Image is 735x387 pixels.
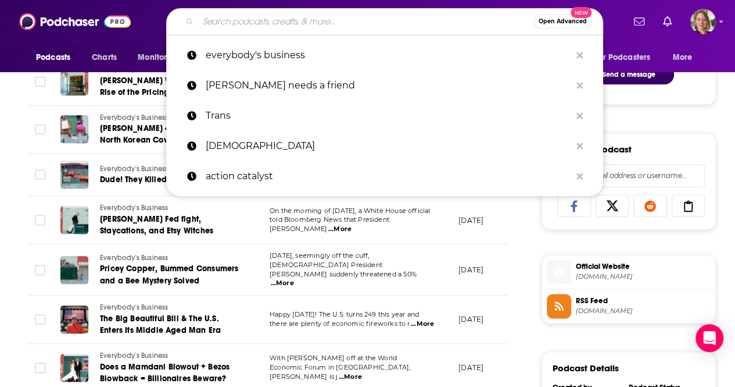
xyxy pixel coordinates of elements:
span: Happy [DATE]! The U.S. turns 249 this year and [270,310,419,318]
span: Logged in as AriFortierPr [690,9,716,34]
p: [DATE] [458,314,483,324]
span: [PERSON_NAME] 4D Chess, Your North Korean Coworker, and Hard Celsius [100,123,238,157]
span: [PERSON_NAME] War on Data and Rise of the Pricing Bots [100,76,231,97]
span: Everybody's Business [100,303,168,311]
div: Open Intercom Messenger [695,324,723,352]
span: Toggle select row [35,76,45,87]
a: Dude! They Killed [PERSON_NAME]! [100,174,238,186]
a: Everybody's Business [100,164,238,175]
span: RSS Feed [576,296,711,306]
a: Share on Reddit [633,194,667,216]
span: Podcasts [36,49,70,66]
button: Send a message [583,65,674,84]
span: Toggle select row [35,314,45,325]
a: Everybody's Business [100,113,239,123]
a: Share on X/Twitter [596,194,629,216]
span: [DATE], seemingly off the cuff, [DEMOGRAPHIC_DATA] President [270,251,382,269]
h3: Podcast Details [553,363,619,374]
p: everybody's business [206,40,571,70]
span: More [673,49,693,66]
a: Show notifications dropdown [629,12,649,31]
p: lgbtq [206,131,571,161]
a: Pricey Copper, Bummed Consumers and a Bee Mystery Solved [100,263,239,286]
img: User Profile [690,9,716,34]
span: Charts [92,49,117,66]
button: open menu [587,47,667,69]
span: Open Advanced [539,19,587,24]
p: [DATE] [458,363,483,372]
a: Show notifications dropdown [658,12,676,31]
span: Toggle select row [35,363,45,373]
a: Trans [166,101,603,131]
a: Everybody's Business [100,253,239,264]
span: ...More [411,319,434,329]
a: Copy Link [672,194,705,216]
span: told Bloomberg News that President [PERSON_NAME] [270,215,389,233]
button: Show profile menu [690,9,716,34]
a: Does a Mamdani Blowout + Bezos Blowback = Billionaires Beware? [100,361,239,385]
p: Trans [206,101,571,131]
p: [DATE] [458,215,483,225]
a: Everybody's Business [100,351,239,361]
span: Official Website [576,261,711,272]
a: Everybody's Business [100,303,239,313]
p: conan o'brien needs a friend [206,70,571,101]
span: omnycontent.com [576,307,711,315]
div: Search podcasts, credits, & more... [166,8,603,35]
div: Search followers [553,164,705,187]
button: open menu [130,47,194,69]
a: Official Website[DOMAIN_NAME] [547,260,711,284]
a: Everybody's Business [100,203,239,214]
span: With [PERSON_NAME] off at the World [270,354,397,362]
a: The Big Beautiful Bill & The U.S. Enters Its Middle Aged Man Era [100,313,239,336]
span: ...More [328,225,352,234]
span: Pricey Copper, Bummed Consumers and a Bee Mystery Solved [100,264,238,285]
p: action catalyst [206,161,571,191]
span: Monitoring [138,49,179,66]
span: [PERSON_NAME] suddenly threatened a 50% [270,270,417,278]
a: Share on Facebook [557,194,591,216]
a: [PERSON_NAME] 4D Chess, Your North Korean Coworker, and Hard Celsius [100,123,239,146]
span: iheart.com [576,272,711,281]
span: Everybody's Business [100,165,168,173]
a: [PERSON_NAME] War on Data and Rise of the Pricing Bots [100,75,239,98]
span: Toggle select row [35,215,45,225]
input: Email address or username... [562,165,695,187]
span: Toggle select row [35,124,45,134]
span: Toggle select row [35,169,45,180]
span: Everybody's Business [100,254,168,262]
button: Open AdvancedNew [533,15,592,29]
span: On the morning of [DATE], a White House official [270,207,430,215]
a: Charts [84,47,124,69]
a: [DEMOGRAPHIC_DATA] [166,131,603,161]
input: Search podcasts, credits, & more... [198,12,533,31]
a: everybody's business [166,40,603,70]
p: [DATE] [458,265,483,275]
a: [PERSON_NAME] Fed fight, Staycations, and Etsy Witches [100,214,239,237]
span: [PERSON_NAME] Fed fight, Staycations, and Etsy Witches [100,214,213,236]
span: Dude! They Killed [PERSON_NAME]! [100,175,234,184]
span: Everybody's Business [100,65,168,73]
a: RSS Feed[DOMAIN_NAME] [547,294,711,318]
span: Everybody's Business [100,204,168,212]
span: For Podcasters [594,49,650,66]
button: open menu [665,47,707,69]
span: Economic Forum in [GEOGRAPHIC_DATA], [PERSON_NAME] is j [270,363,410,381]
a: [PERSON_NAME] needs a friend [166,70,603,101]
span: there are plenty of economic fireworks to r [270,319,410,328]
span: ...More [271,279,294,288]
span: Does a Mamdani Blowout + Bezos Blowback = Billionaires Beware? [100,362,230,384]
img: Podchaser - Follow, Share and Rate Podcasts [19,10,131,33]
span: The Big Beautiful Bill & The U.S. Enters Its Middle Aged Man Era [100,314,221,335]
a: action catalyst [166,161,603,191]
span: ...More [339,372,362,382]
span: Everybody's Business [100,113,168,122]
span: New [571,7,591,18]
span: Everybody's Business [100,352,168,360]
span: Toggle select row [35,265,45,275]
button: open menu [28,47,85,69]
